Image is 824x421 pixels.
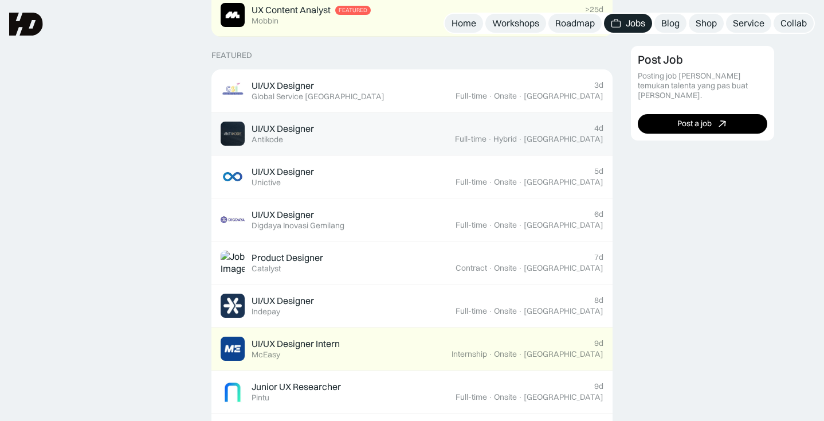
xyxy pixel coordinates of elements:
div: · [488,306,493,316]
div: >25d [585,5,603,14]
div: · [488,220,493,230]
div: Hybrid [493,134,517,144]
div: Onsite [494,220,517,230]
div: Home [452,17,476,29]
a: Home [445,14,483,33]
div: Featured [339,7,367,14]
div: Junior UX Researcher [252,381,341,393]
a: Post a job [638,114,767,133]
div: UI/UX Designer [252,80,314,92]
div: Digdaya Inovasi Gemilang [252,221,344,231]
a: Job ImageJunior UX ResearcherPintu9dFull-time·Onsite·[GEOGRAPHIC_DATA] [211,371,613,414]
a: Shop [689,14,724,33]
div: [GEOGRAPHIC_DATA] [524,349,603,359]
div: UI/UX Designer Intern [252,338,340,350]
img: Job Image [221,294,245,318]
div: Global Service [GEOGRAPHIC_DATA] [252,92,384,102]
a: Job ImageUI/UX DesignerDigdaya Inovasi Gemilang6dFull-time·Onsite·[GEOGRAPHIC_DATA] [211,198,613,241]
div: 8d [594,295,603,305]
div: · [488,263,493,273]
div: [GEOGRAPHIC_DATA] [524,392,603,402]
div: [GEOGRAPHIC_DATA] [524,91,603,101]
a: Workshops [485,14,546,33]
div: 7d [594,252,603,262]
img: Job Image [221,3,245,27]
div: 9d [594,381,603,391]
img: Job Image [221,337,245,361]
div: · [518,177,523,187]
div: UI/UX Designer [252,123,314,135]
a: Job ImageUI/UX DesignerUnictive5dFull-time·Onsite·[GEOGRAPHIC_DATA] [211,155,613,198]
div: UI/UX Designer [252,209,314,221]
div: · [488,134,492,144]
div: Onsite [494,91,517,101]
div: 9d [594,338,603,348]
div: Blog [661,17,680,29]
div: Workshops [492,17,539,29]
div: Onsite [494,306,517,316]
div: Shop [696,17,717,29]
div: Full-time [455,134,486,144]
div: [GEOGRAPHIC_DATA] [524,134,603,144]
div: · [518,91,523,101]
div: Unictive [252,178,281,188]
div: Onsite [494,263,517,273]
div: Featured [211,50,252,60]
div: · [518,263,523,273]
a: Job ImageUI/UX DesignerAntikode4dFull-time·Hybrid·[GEOGRAPHIC_DATA] [211,112,613,155]
div: Jobs [626,17,645,29]
div: Catalyst [252,264,281,274]
div: · [518,349,523,359]
div: Contract [456,263,487,273]
div: Full-time [456,306,487,316]
div: UX Content Analyst [252,4,331,16]
div: UI/UX Designer [252,295,314,307]
div: · [488,349,493,359]
div: Product Designer [252,252,323,264]
div: · [518,392,523,402]
a: Blog [654,14,686,33]
div: · [488,91,493,101]
div: Post a job [677,119,712,128]
div: Onsite [494,177,517,187]
a: Job ImageUI/UX DesignerGlobal Service [GEOGRAPHIC_DATA]3dFull-time·Onsite·[GEOGRAPHIC_DATA] [211,69,613,112]
div: Onsite [494,349,517,359]
div: Full-time [456,91,487,101]
div: McEasy [252,350,280,360]
a: Roadmap [548,14,602,33]
div: 4d [594,123,603,133]
div: · [488,392,493,402]
div: 5d [594,166,603,176]
a: Job ImageUI/UX Designer InternMcEasy9dInternship·Onsite·[GEOGRAPHIC_DATA] [211,328,613,371]
div: · [518,220,523,230]
div: Posting job [PERSON_NAME] temukan talenta yang pas buat [PERSON_NAME]. [638,71,767,100]
div: Full-time [456,220,487,230]
div: Full-time [456,177,487,187]
div: Post Job [638,53,683,67]
img: Job Image [221,122,245,146]
div: Collab [780,17,807,29]
img: Job Image [221,165,245,189]
div: Mobbin [252,16,278,26]
div: UI/UX Designer [252,166,314,178]
div: · [488,177,493,187]
div: Roadmap [555,17,595,29]
div: Full-time [456,392,487,402]
div: Internship [452,349,487,359]
a: Job ImageUI/UX DesignerIndepay8dFull-time·Onsite·[GEOGRAPHIC_DATA] [211,284,613,328]
div: [GEOGRAPHIC_DATA] [524,263,603,273]
img: Job Image [221,208,245,232]
img: Job Image [221,79,245,103]
a: Service [726,14,771,33]
img: Job Image [221,380,245,404]
div: Service [733,17,764,29]
div: [GEOGRAPHIC_DATA] [524,306,603,316]
div: Indepay [252,307,280,317]
a: Jobs [604,14,652,33]
img: Job Image [221,251,245,275]
div: Onsite [494,392,517,402]
div: Antikode [252,135,283,145]
div: [GEOGRAPHIC_DATA] [524,220,603,230]
a: Job ImageProduct DesignerCatalyst7dContract·Onsite·[GEOGRAPHIC_DATA] [211,241,613,284]
div: · [518,134,523,144]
